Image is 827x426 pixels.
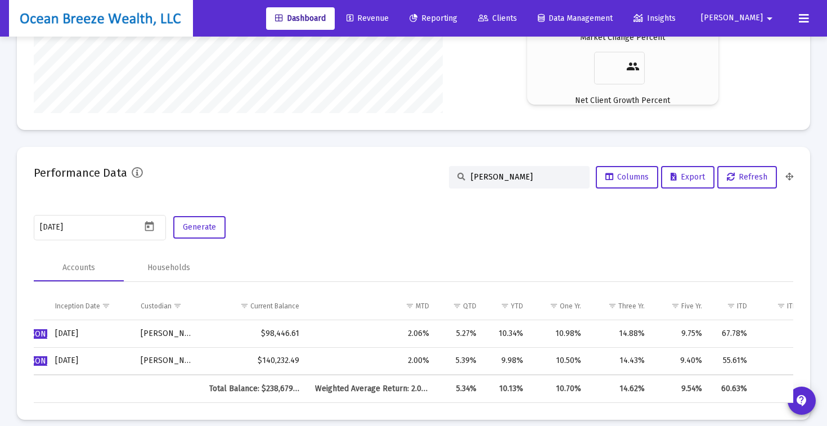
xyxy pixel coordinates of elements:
td: Column Three Yr. [589,293,653,320]
a: Reporting [401,7,466,30]
button: Generate [173,216,226,239]
p: Market Change Percent [580,32,665,43]
a: Clients [469,7,526,30]
button: Export [661,166,714,189]
span: Show filter options for column 'YTD' [501,302,509,310]
span: [PERSON_NAME] [701,14,763,23]
button: Refresh [717,166,777,189]
div: 10.98% [539,328,581,339]
span: [PERSON_NAME] [13,329,75,339]
div: MTD [416,302,429,311]
div: YTD [511,302,523,311]
div: Households [147,262,190,273]
h2: Performance Data [34,164,127,182]
span: Show filter options for column 'One Yr.' [550,302,558,310]
span: Revenue [347,14,389,23]
td: Column Current Balance [201,293,307,320]
span: Show filter options for column 'Three Yr.' [608,302,617,310]
span: [PERSON_NAME] [13,356,75,366]
span: Clients [478,14,517,23]
td: Column ITD [710,293,754,320]
td: Column QTD [437,293,484,320]
div: 2.06% [315,328,429,339]
div: Data grid [34,293,793,403]
div: 10.50% [539,355,581,366]
span: Columns [605,172,649,182]
button: Open calendar [141,218,158,235]
span: Show filter options for column 'Five Yr.' [671,302,680,310]
span: Generate [183,222,216,232]
input: Select a Date [40,223,141,232]
div: 60.63% [718,383,747,394]
span: Show filter options for column 'MTD' [406,302,414,310]
a: Dashboard [266,7,335,30]
div: 14.62% [597,383,645,394]
td: Column Five Yr. [653,293,710,320]
div: 9.40% [660,355,702,366]
div: Weighted Average Return: 2.03% [315,383,429,394]
span: Insights [633,14,676,23]
div: 10.13% [492,383,523,394]
div: $98,446.61 [209,328,299,339]
td: Column Custodian [133,293,201,320]
div: Total Balance: $238,679.10 [209,383,299,394]
div: 10.34% [492,328,523,339]
td: Column Inception Date [47,293,133,320]
mat-icon: people [626,60,640,73]
a: Revenue [338,7,398,30]
div: 9.98% [492,355,523,366]
p: Net Client Growth Percent [575,95,670,106]
td: Column MTD [307,293,437,320]
div: Three Yr. [618,302,645,311]
td: [PERSON_NAME] [133,347,201,374]
span: Dashboard [275,14,326,23]
span: Reporting [410,14,457,23]
span: Show filter options for column 'ITD' [727,302,735,310]
div: QTD [463,302,477,311]
td: [PERSON_NAME] [133,320,201,347]
span: Show filter options for column 'Inception Date' [102,302,110,310]
span: Export [671,172,705,182]
div: 5.34% [445,383,477,394]
span: Refresh [727,172,767,182]
div: 14.88% [597,328,645,339]
div: 5.27% [445,328,477,339]
mat-icon: contact_support [795,394,808,407]
a: Data Management [529,7,622,30]
div: Inception Date [55,302,100,311]
div: 14.43% [597,355,645,366]
div: ITD [737,302,747,311]
div: Custodian [141,302,172,311]
td: Column One Yr. [531,293,589,320]
a: Insights [624,7,685,30]
div: 9.75% [660,328,702,339]
span: Show filter options for column 'Custodian' [173,302,182,310]
td: Column YTD [484,293,531,320]
div: Five Yr. [681,302,702,311]
span: Show filter options for column 'Current Balance' [240,302,249,310]
div: 55.61% [718,355,747,366]
img: Dashboard [17,7,185,30]
input: Search [471,172,581,182]
div: Current Balance [250,302,299,311]
div: 5.39% [445,355,477,366]
span: Show filter options for column 'ITD Annualized' [777,302,785,310]
div: 67.78% [718,328,747,339]
div: $140,232.49 [209,355,299,366]
div: 9.54% [660,383,702,394]
div: 10.70% [539,383,581,394]
button: [PERSON_NAME] [687,7,790,29]
td: [DATE] [47,320,133,347]
div: 2.00% [315,355,429,366]
mat-icon: arrow_drop_down [763,7,776,30]
button: Columns [596,166,658,189]
span: Data Management [538,14,613,23]
td: [DATE] [47,347,133,374]
div: Accounts [62,262,95,273]
span: Show filter options for column 'QTD' [453,302,461,310]
div: One Yr. [560,302,581,311]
